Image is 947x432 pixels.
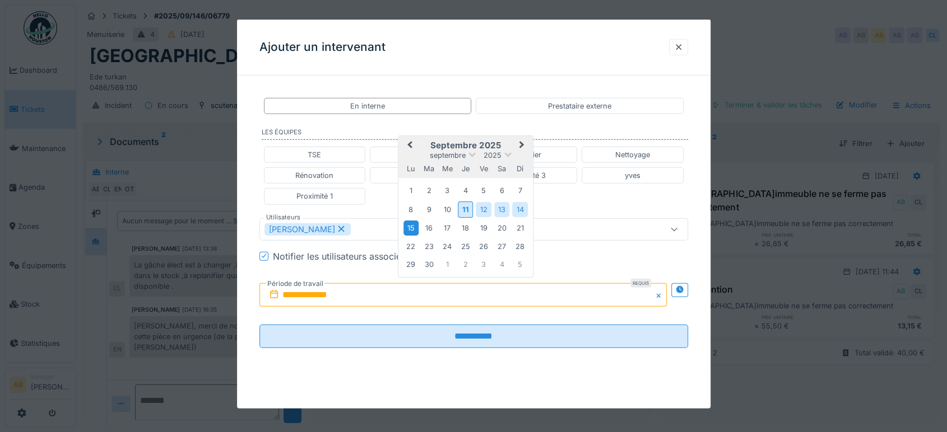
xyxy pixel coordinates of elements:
[615,149,650,160] div: Nettoyage
[430,151,466,159] span: septembre
[458,239,473,254] div: Choose jeudi 25 septembre 2025
[476,239,491,254] div: Choose vendredi 26 septembre 2025
[476,202,491,217] div: Choose vendredi 12 septembre 2025
[654,283,667,306] button: Close
[512,202,527,217] div: Choose dimanche 14 septembre 2025
[512,161,527,176] div: dimanche
[484,151,502,159] span: 2025
[494,220,509,236] div: Choose samedi 20 septembre 2025
[403,161,419,176] div: lundi
[512,183,527,198] div: Choose dimanche 7 septembre 2025
[421,183,437,198] div: Choose mardi 2 septembre 2025
[512,220,527,236] div: Choose dimanche 21 septembre 2025
[458,220,473,236] div: Choose jeudi 18 septembre 2025
[403,183,419,198] div: Choose lundi 1 septembre 2025
[494,202,509,217] div: Choose samedi 13 septembre 2025
[440,220,455,236] div: Choose mercredi 17 septembre 2025
[458,183,473,198] div: Choose jeudi 4 septembre 2025
[440,161,455,176] div: mercredi
[458,257,473,272] div: Choose jeudi 2 octobre 2025
[440,239,455,254] div: Choose mercredi 24 septembre 2025
[421,239,437,254] div: Choose mardi 23 septembre 2025
[458,201,473,218] div: Choose jeudi 11 septembre 2025
[403,257,419,272] div: Choose lundi 29 septembre 2025
[350,101,385,111] div: En interne
[308,149,321,160] div: TSE
[403,220,419,236] div: Choose lundi 15 septembre 2025
[403,202,419,217] div: Choose lundi 8 septembre 2025
[476,161,491,176] div: vendredi
[494,161,509,176] div: samedi
[625,170,640,181] div: yves
[440,202,455,217] div: Choose mercredi 10 septembre 2025
[266,277,324,289] label: Période de travail
[264,212,303,222] label: Utilisateurs
[514,137,532,155] button: Next Month
[494,257,509,272] div: Choose samedi 4 octobre 2025
[630,278,651,287] div: Requis
[296,191,333,201] div: Proximité 1
[264,223,351,235] div: [PERSON_NAME]
[440,183,455,198] div: Choose mercredi 3 septembre 2025
[476,220,491,236] div: Choose vendredi 19 septembre 2025
[400,137,417,155] button: Previous Month
[476,257,491,272] div: Choose vendredi 3 octobre 2025
[512,239,527,254] div: Choose dimanche 28 septembre 2025
[421,161,437,176] div: mardi
[512,257,527,272] div: Choose dimanche 5 octobre 2025
[548,101,611,111] div: Prestataire externe
[458,161,473,176] div: jeudi
[259,40,386,54] h3: Ajouter un intervenant
[421,202,437,217] div: Choose mardi 9 septembre 2025
[402,182,529,274] div: Month septembre, 2025
[403,239,419,254] div: Choose lundi 22 septembre 2025
[421,257,437,272] div: Choose mardi 30 septembre 2025
[440,257,455,272] div: Choose mercredi 1 octobre 2025
[262,128,688,140] label: Les équipes
[398,140,533,151] h2: septembre 2025
[273,249,522,262] div: Notifier les utilisateurs associés au ticket de la planification
[494,183,509,198] div: Choose samedi 6 septembre 2025
[295,170,333,181] div: Rénovation
[494,239,509,254] div: Choose samedi 27 septembre 2025
[421,220,437,236] div: Choose mardi 16 septembre 2025
[476,183,491,198] div: Choose vendredi 5 septembre 2025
